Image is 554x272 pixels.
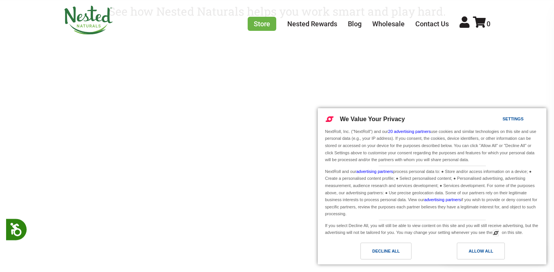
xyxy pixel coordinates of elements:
span: We Value Your Privacy [340,116,405,122]
a: Wholesale [372,20,405,28]
div: NextRoll and our process personal data to: ● Store and/or access information on a device; ● Creat... [323,166,541,218]
img: Nested Naturals [64,6,113,35]
a: advertising partners [356,169,393,174]
a: 0 [473,20,490,28]
a: Nested Rewards [287,20,337,28]
a: Settings [489,113,508,127]
div: Settings [503,115,524,123]
a: Allow All [432,243,542,263]
div: NextRoll, Inc. ("NextRoll") and our use cookies and similar technologies on this site and use per... [323,127,541,164]
div: Decline All [372,247,400,255]
a: Store [248,17,276,31]
span: The Nested Loyalty Program [24,6,99,17]
a: advertising partners [424,197,461,202]
span: 0 [487,20,490,28]
div: If you select Decline All, you will still be able to view content on this site and you will still... [323,220,541,237]
a: Decline All [322,243,432,263]
a: Contact Us [415,20,449,28]
div: Allow All [469,247,493,255]
a: 20 advertising partners [388,129,431,134]
a: Blog [348,20,362,28]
